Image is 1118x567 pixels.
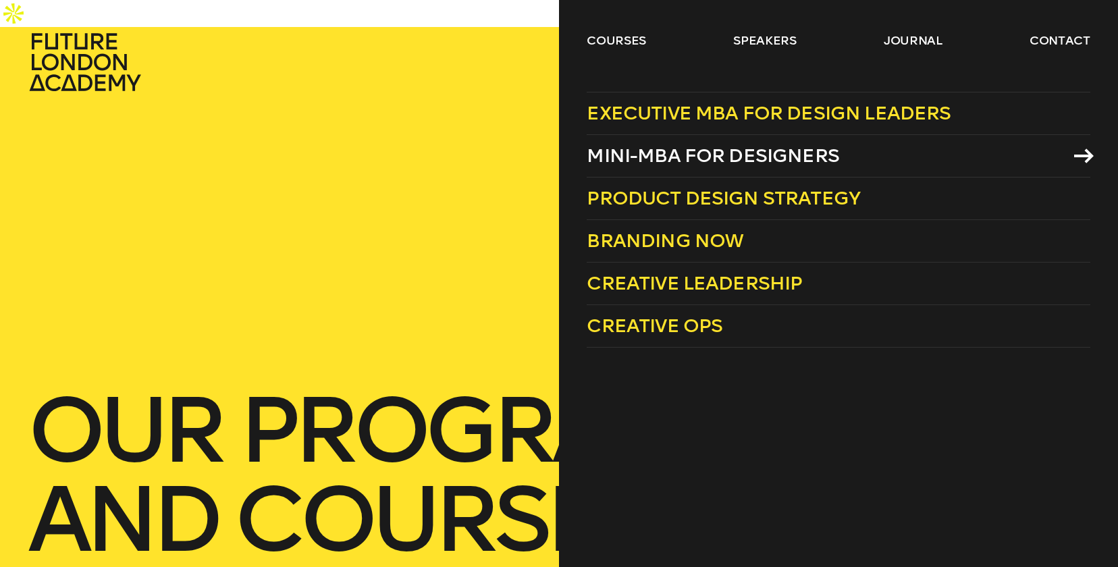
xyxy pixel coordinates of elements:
a: courses [587,32,646,49]
span: Product Design Strategy [587,187,860,209]
span: Executive MBA for Design Leaders [587,102,951,124]
a: Executive MBA for Design Leaders [587,92,1090,135]
span: Mini-MBA for Designers [587,144,839,167]
a: journal [884,32,942,49]
span: Creative Ops [587,315,722,337]
a: contact [1030,32,1090,49]
a: Creative Ops [587,305,1090,348]
a: Mini-MBA for Designers [587,135,1090,178]
span: Branding Now [587,230,743,252]
a: Product Design Strategy [587,178,1090,220]
span: Creative Leadership [587,272,802,294]
a: Branding Now [587,220,1090,263]
a: Creative Leadership [587,263,1090,305]
a: speakers [733,32,796,49]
